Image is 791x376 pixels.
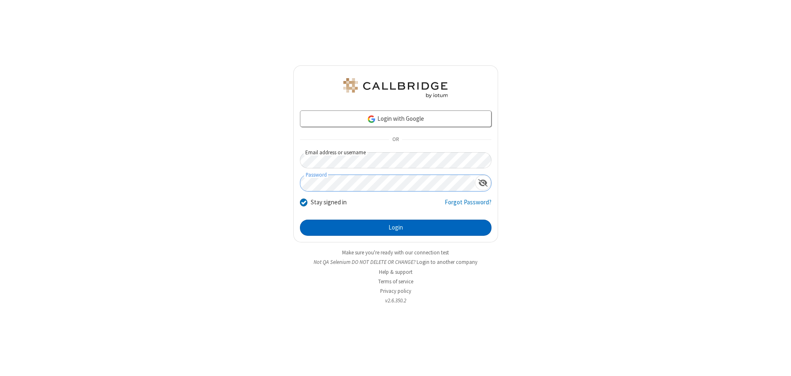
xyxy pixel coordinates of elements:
div: Show password [475,175,491,190]
input: Email address or username [300,152,491,168]
a: Privacy policy [380,287,411,295]
li: v2.6.350.2 [293,297,498,304]
input: Password [300,175,475,191]
li: Not QA Selenium DO NOT DELETE OR CHANGE? [293,258,498,266]
img: QA Selenium DO NOT DELETE OR CHANGE [342,78,449,98]
a: Login with Google [300,110,491,127]
a: Make sure you're ready with our connection test [342,249,449,256]
button: Login [300,220,491,236]
label: Stay signed in [311,198,347,207]
img: google-icon.png [367,115,376,124]
span: OR [389,134,402,146]
a: Help & support [379,268,412,275]
button: Login to another company [417,258,477,266]
a: Terms of service [378,278,413,285]
a: Forgot Password? [445,198,491,213]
